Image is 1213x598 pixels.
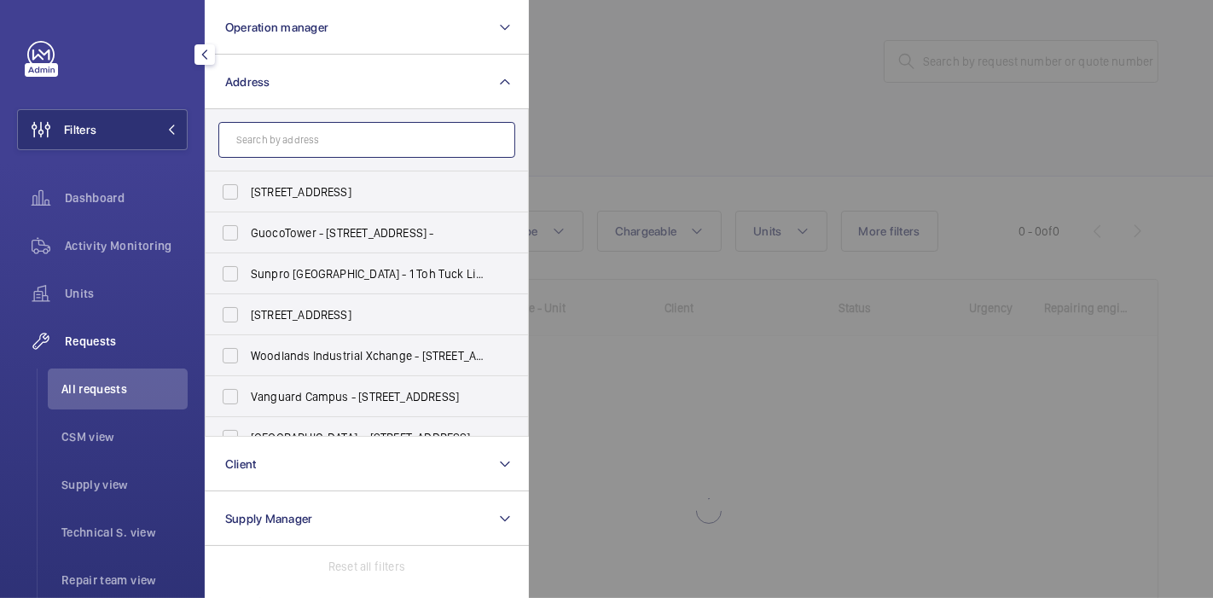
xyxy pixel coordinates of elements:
span: CSM view [61,428,188,445]
span: Repair team view [61,572,188,589]
span: Technical S. view [61,524,188,541]
span: Supply view [61,476,188,493]
span: Requests [65,333,188,350]
span: Dashboard [65,189,188,206]
span: Activity Monitoring [65,237,188,254]
span: All requests [61,380,188,398]
span: Filters [64,121,96,138]
button: Filters [17,109,188,150]
span: Units [65,285,188,302]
